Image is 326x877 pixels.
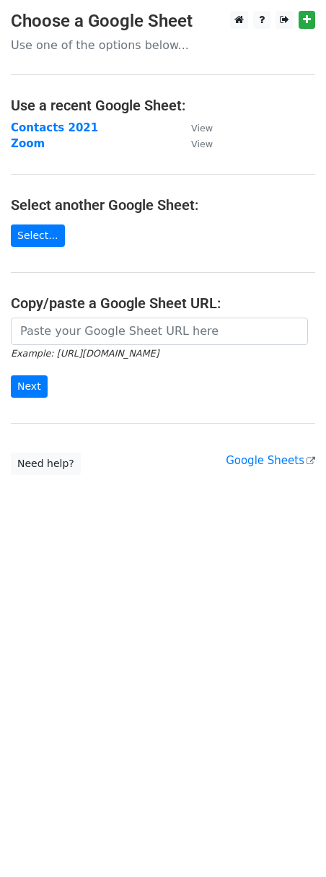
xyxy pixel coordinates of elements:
a: Zoom [11,137,45,150]
h4: Use a recent Google Sheet: [11,97,315,114]
h4: Select another Google Sheet: [11,196,315,214]
input: Next [11,375,48,398]
a: Need help? [11,453,81,475]
a: Select... [11,224,65,247]
p: Use one of the options below... [11,38,315,53]
a: View [177,121,213,134]
a: Contacts 2021 [11,121,98,134]
small: Example: [URL][DOMAIN_NAME] [11,348,159,359]
small: View [191,123,213,134]
a: Google Sheets [226,454,315,467]
small: View [191,139,213,149]
input: Paste your Google Sheet URL here [11,318,308,345]
h3: Choose a Google Sheet [11,11,315,32]
a: View [177,137,213,150]
h4: Copy/paste a Google Sheet URL: [11,294,315,312]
